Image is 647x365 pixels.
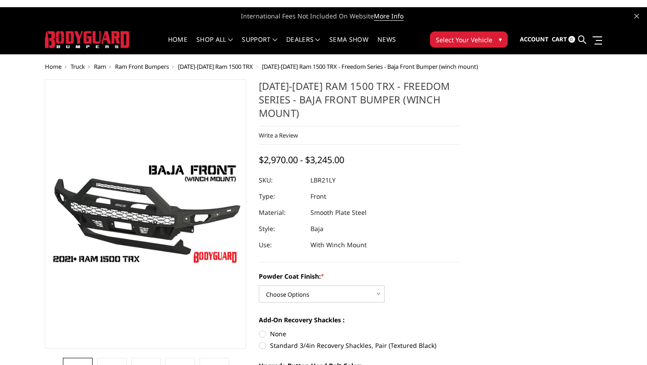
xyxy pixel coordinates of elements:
[259,154,344,166] span: $2,970.00 - $3,245.00
[552,27,575,52] a: Cart 0
[310,205,367,221] dd: Smooth Plate Steel
[568,36,575,43] span: 0
[310,172,336,188] dd: LBR21LY
[310,237,367,253] dd: With Winch Mount
[115,62,169,71] a: Ram Front Bumpers
[45,62,62,71] a: Home
[259,221,304,237] dt: Style:
[286,36,320,54] a: Dealers
[259,79,460,126] h1: [DATE]-[DATE] Ram 1500 TRX - Freedom Series - Baja Front Bumper (winch mount)
[430,31,508,48] button: Select Your Vehicle
[259,329,460,338] label: None
[262,62,478,71] span: [DATE]-[DATE] Ram 1500 TRX - Freedom Series - Baja Front Bumper (winch mount)
[377,36,396,54] a: News
[259,172,304,188] dt: SKU:
[45,31,130,48] img: BODYGUARD BUMPERS
[242,36,277,54] a: Support
[259,205,304,221] dt: Material:
[168,36,187,54] a: Home
[329,36,368,54] a: SEMA Show
[71,62,85,71] a: Truck
[45,79,246,349] a: 2021-2024 Ram 1500 TRX - Freedom Series - Baja Front Bumper (winch mount)
[499,35,502,44] span: ▾
[45,7,602,25] span: International Fees Not Included On Website
[520,27,549,52] a: Account
[259,237,304,253] dt: Use:
[310,221,323,237] dd: Baja
[520,35,549,43] span: Account
[374,12,403,21] a: More Info
[178,62,253,71] a: [DATE]-[DATE] Ram 1500 TRX
[436,35,492,45] span: Select Your Vehicle
[552,35,567,43] span: Cart
[259,131,298,139] a: Write a Review
[259,272,460,281] label: Powder Coat Finish:
[259,315,460,325] label: Add-On Recovery Shackles :
[259,341,460,350] label: Standard 3/4in Recovery Shackles, Pair (Textured Black)
[310,188,326,205] dd: Front
[602,322,647,365] iframe: Chat Widget
[259,188,304,205] dt: Type:
[94,62,106,71] a: Ram
[196,36,233,54] a: shop all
